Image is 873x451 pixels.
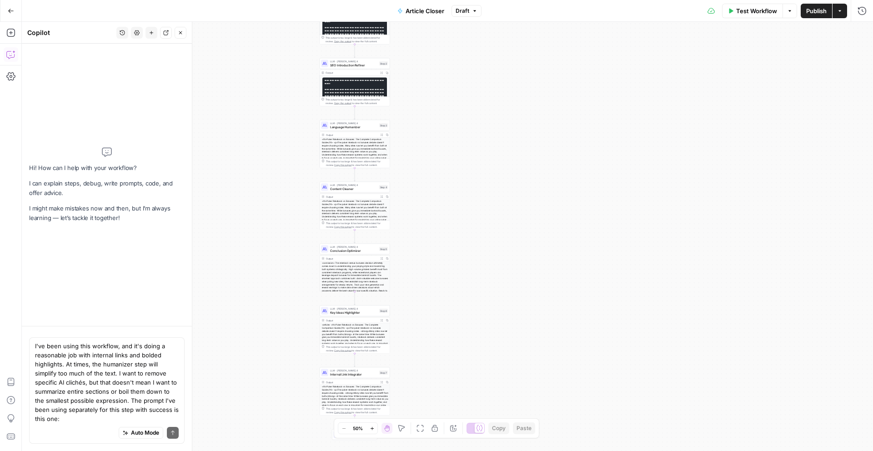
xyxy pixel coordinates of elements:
[326,221,388,229] div: This output is too large & has been abbreviated for review. to view the full content.
[326,380,377,384] div: Output
[326,71,377,75] div: Output
[379,61,388,65] div: Step 2
[517,424,532,432] span: Paste
[334,349,351,352] span: Copy the output
[320,429,390,440] div: EndOutput
[354,354,356,367] g: Edge from step_6 to step_7
[456,7,469,15] span: Draft
[131,429,159,437] span: Auto Mode
[379,309,388,313] div: Step 6
[354,416,356,429] g: Edge from step_7 to end
[320,367,390,416] div: LLM · [PERSON_NAME] 4Internal Link IntegratorStep 7Output<h1>Poker Rakeback vs Bonuses: The Compl...
[334,225,351,228] span: Copy the output
[392,4,450,18] button: Article Closer
[320,120,390,168] div: LLM · [PERSON_NAME] 4Language HumanizerStep 3Output<h1>Poker Rakeback vs Bonuses: The Complete Co...
[330,60,377,63] span: LLM · [PERSON_NAME] 4
[334,40,351,43] span: Copy the output
[330,121,377,125] span: LLM · [PERSON_NAME] 4
[320,323,390,376] div: <article> <h1>Poker Rakeback vs Bonuses: The Complete Comparison Guide</h1> <p>The poker rakeback...
[330,125,377,129] span: Language Humanizer
[29,204,185,223] p: I might make mistakes now and then, but I’m always learning — let’s tackle it together!
[330,372,377,376] span: Internal Link Integrator
[354,45,356,58] g: Edge from step_1 to step_2
[736,6,777,15] span: Test Workflow
[330,63,377,67] span: SEO Introduction Refiner
[806,6,827,15] span: Publish
[29,163,185,173] p: Hi! How can I help with your workflow?
[320,200,390,252] div: <h1>Poker Rakeback vs Bonuses: The Complete Comparison Guide</h1> <p>The poker rakeback vs bonuse...
[326,133,377,136] div: Output
[326,160,388,167] div: This output is too large & has been abbreviated for review. to view the full content.
[354,106,356,120] g: Edge from step_2 to step_3
[492,424,506,432] span: Copy
[379,185,388,189] div: Step 4
[513,422,535,434] button: Paste
[354,292,356,305] g: Edge from step_5 to step_6
[326,318,377,322] div: Output
[330,307,377,311] span: LLM · [PERSON_NAME] 4
[320,244,390,292] div: LLM · [PERSON_NAME] 4Conclusion OptimizerStep 5Output<conclusion> The rakeback versus bonuses dec...
[406,6,444,15] span: Article Closer
[320,138,390,190] div: <h1>Poker Rakeback vs Bonuses: The Complete Comparison Guide</h1> <p>The poker rakeback vs bonuse...
[326,98,388,105] div: This output is too large & has been abbreviated for review. to view the full content.
[326,36,388,43] div: This output is too large & has been abbreviated for review. to view the full content.
[29,179,185,198] p: I can explain steps, debug, write prompts, code, and offer advice.
[334,411,351,414] span: Copy the output
[330,248,377,253] span: Conclusion Optimizer
[326,195,377,198] div: Output
[330,245,377,249] span: LLM · [PERSON_NAME] 4
[35,341,179,423] textarea: I've been using this workflow, and it's doing a reasonable job with internal links and bolded hig...
[119,427,163,439] button: Auto Mode
[320,182,390,230] div: LLM · [PERSON_NAME] 4Content CleanerStep 4Output<h1>Poker Rakeback vs Bonuses: The Complete Compa...
[330,310,377,315] span: Key Ideas Highlighter
[330,186,377,191] span: Content Cleaner
[320,385,390,434] div: <h1>Poker Rakeback vs Bonuses: The Complete Comparison Guide</h1> <p>The poker rakeback vs bonuse...
[452,5,482,17] button: Draft
[330,369,377,372] span: LLM · [PERSON_NAME] 4
[722,4,783,18] button: Test Workflow
[320,306,390,354] div: LLM · [PERSON_NAME] 4Key Ideas HighlighterStep 6Output<article> <h1>Poker Rakeback vs Bonuses: Th...
[379,371,388,375] div: Step 7
[801,4,832,18] button: Publish
[379,247,388,251] div: Step 5
[27,28,114,37] div: Copilot
[353,425,363,432] span: 50%
[326,256,377,260] div: Output
[334,164,351,166] span: Copy the output
[334,102,351,105] span: Copy the output
[379,123,388,127] div: Step 3
[326,345,388,352] div: This output is too large & has been abbreviated for review. to view the full content.
[320,261,390,301] div: <conclusion> The rakeback versus bonuses decision ultimately comes down to understanding your pla...
[354,168,356,181] g: Edge from step_3 to step_4
[330,183,377,187] span: LLM · [PERSON_NAME] 4
[488,422,509,434] button: Copy
[326,407,388,414] div: This output is too large & has been abbreviated for review. to view the full content.
[354,230,356,243] g: Edge from step_4 to step_5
